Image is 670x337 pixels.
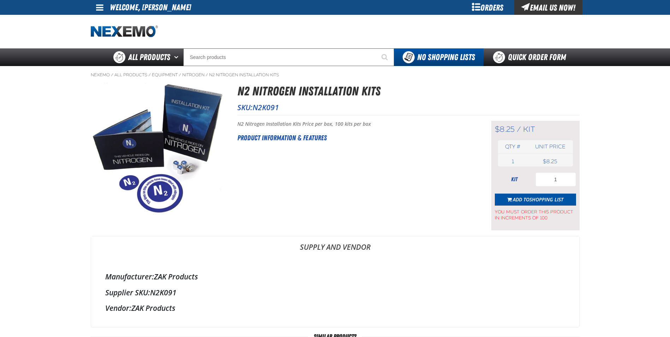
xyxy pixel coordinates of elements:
[512,158,514,165] span: 1
[179,72,181,78] span: /
[417,52,475,62] span: No Shopping Lists
[528,156,573,166] td: $8.25
[128,51,170,64] span: All Products
[91,25,158,38] img: Nexemo logo
[513,196,563,203] span: Add to
[237,82,580,101] h1: N2 Nitrogen Installation Kits
[111,72,113,78] span: /
[91,25,158,38] a: Home
[529,196,563,203] span: Shopping List
[172,48,183,66] button: Open All Products pages
[91,72,580,78] nav: Breadcrumbs
[91,236,579,258] a: Supply and Vendor
[517,125,521,134] span: /
[105,303,565,313] div: ZAK Products
[253,102,279,112] span: N2K091
[182,72,204,78] a: Nitrogen
[105,288,150,297] label: Supplier SKU:
[105,288,565,297] div: N2K091
[528,140,573,153] th: Unit price
[237,102,580,112] p: SKU:
[105,272,154,282] label: Manufacturer:
[91,72,110,78] a: Nexemo
[105,303,131,313] label: Vendor:
[206,72,208,78] span: /
[237,132,474,143] h2: Product Information & Features
[495,194,576,206] button: Add toShopping List
[105,272,565,282] div: ZAK Products
[237,121,474,128] p: N2 Nitrogen Installation Kits Price per box, 100 kits per box
[495,206,576,221] span: You must order this product in increments of 100
[91,82,225,215] img: N2 Nitrogen Installation Kits
[523,125,535,134] span: kit
[114,72,147,78] a: All Products
[495,176,534,183] div: kit
[394,48,484,66] button: You do not have available Shopping Lists. Open to Create a New List
[183,48,394,66] input: Search
[535,172,576,187] input: Product Quantity
[209,72,279,78] a: N2 Nitrogen Installation Kits
[498,140,528,153] th: Qty #
[148,72,151,78] span: /
[484,48,579,66] a: Quick Order Form
[376,48,394,66] button: Start Searching
[495,125,515,134] span: $8.25
[152,72,178,78] a: Equipment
